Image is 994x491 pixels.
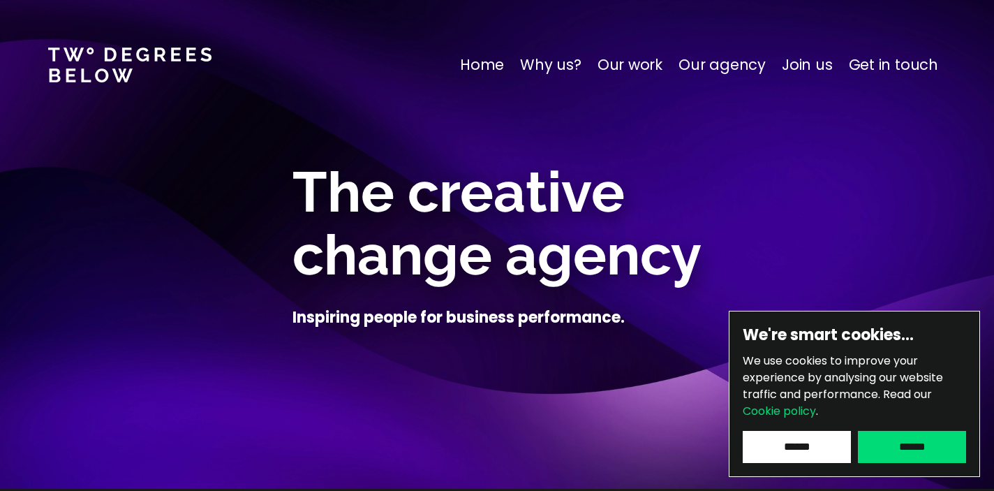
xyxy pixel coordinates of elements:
span: The creative change agency [292,159,702,288]
a: Get in touch [849,54,938,76]
span: Read our . [743,386,932,419]
a: Our work [598,54,662,76]
p: We use cookies to improve your experience by analysing our website traffic and performance. [743,353,966,420]
h4: Inspiring people for business performance. [292,307,625,328]
a: Home [460,54,504,76]
a: Cookie policy [743,403,816,419]
h6: We're smart cookies… [743,325,966,346]
a: Our agency [678,54,766,76]
a: Join us [782,54,833,76]
a: Why us? [520,54,581,76]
